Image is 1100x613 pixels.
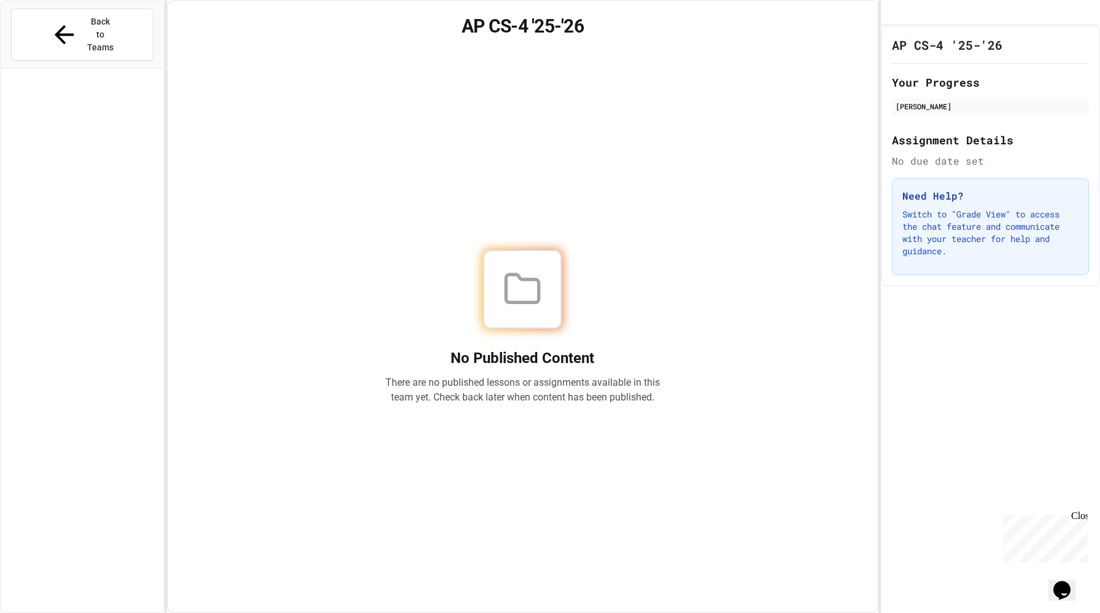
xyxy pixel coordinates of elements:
[11,9,153,61] button: Back to Teams
[5,5,85,78] div: Chat with us now!Close
[385,348,660,368] h2: No Published Content
[998,510,1088,563] iframe: chat widget
[385,375,660,405] p: There are no published lessons or assignments available in this team yet. Check back later when c...
[892,154,1089,168] div: No due date set
[902,189,1079,203] h3: Need Help?
[182,15,864,37] h1: AP CS-4 '25-'26
[892,131,1089,149] h2: Assignment Details
[86,15,115,54] span: Back to Teams
[902,208,1079,257] p: Switch to "Grade View" to access the chat feature and communicate with your teacher for help and ...
[892,74,1089,91] h2: Your Progress
[896,101,1085,112] div: [PERSON_NAME]
[1048,564,1088,601] iframe: chat widget
[892,36,1002,53] h1: AP CS-4 '25-'26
